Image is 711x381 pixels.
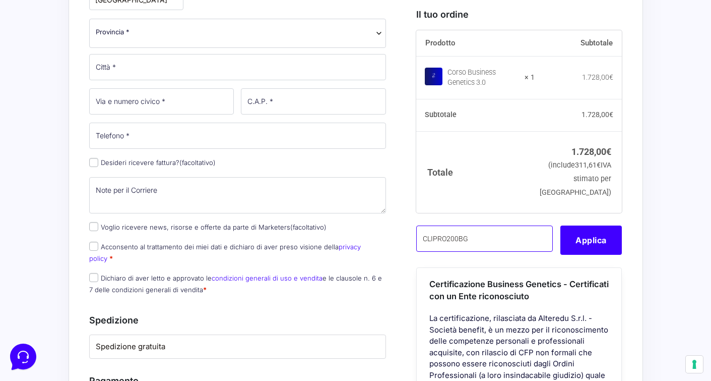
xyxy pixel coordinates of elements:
[686,356,703,373] button: Le tue preferenze relative al consenso per le tecnologie di tracciamento
[89,242,98,251] input: Acconsento al trattamento dei miei dati e dichiaro di aver preso visione dellaprivacy policy
[560,225,622,254] button: Applica
[8,8,169,24] h2: Ciao da Marketers 👋
[429,279,609,301] span: Certificazione Business Genetics - Certificati con un Ente riconosciuto
[89,223,327,231] label: Voglio ricevere news, risorse e offerte da parte di Marketers
[89,19,386,48] span: Provincia
[212,274,322,282] a: condizioni generali di uso e vendita
[16,125,79,133] span: Trova una risposta
[89,158,216,167] label: Desideri ricevere fattura?
[241,88,386,115] input: C.A.P. *
[581,111,613,119] bdi: 1.728,00
[447,68,518,88] div: Corso Business Genetics 3.0
[416,99,535,131] th: Subtotale
[30,302,47,311] p: Home
[416,30,535,57] th: Prodotto
[89,273,98,282] input: Dichiaro di aver letto e approvato lecondizioni generali di uso e venditae le clausole n. 6 e 7 d...
[8,288,70,311] button: Home
[66,91,149,99] span: Inizia una conversazione
[582,73,613,81] bdi: 1.728,00
[575,161,601,170] span: 311,61
[290,223,327,231] span: (facoltativo)
[571,146,611,156] bdi: 1.728,00
[89,54,386,80] input: Città *
[416,225,553,251] input: Coupon
[16,57,36,77] img: dark
[87,302,114,311] p: Messaggi
[606,146,611,156] span: €
[70,288,132,311] button: Messaggi
[132,288,193,311] button: Aiuto
[609,73,613,81] span: €
[48,57,69,77] img: dark
[179,158,216,167] span: (facoltativo)
[107,125,185,133] a: Apri Centro Assistenza
[155,302,170,311] p: Aiuto
[96,27,130,37] span: Provincia *
[89,123,386,149] input: Telefono *
[416,131,535,212] th: Totale
[8,342,38,372] iframe: Customerly Messenger Launcher
[89,243,361,262] label: Acconsento al trattamento dei miei dati e dichiaro di aver preso visione della
[16,40,86,48] span: Le tue conversazioni
[89,313,386,327] h3: Spedizione
[89,274,382,294] label: Dichiaro di aver letto e approvato le e le clausole n. 6 e 7 delle condizioni generali di vendita
[416,8,622,21] h3: Il tuo ordine
[89,222,98,231] input: Voglio ricevere news, risorse e offerte da parte di Marketers(facoltativo)
[425,67,442,85] img: Corso Business Genetics 3.0
[96,341,380,353] label: Spedizione gratuita
[23,147,165,157] input: Cerca un articolo...
[540,161,611,197] small: (include IVA stimato per [GEOGRAPHIC_DATA])
[16,85,185,105] button: Inizia una conversazione
[609,111,613,119] span: €
[32,57,52,77] img: dark
[89,158,98,167] input: Desideri ricevere fattura?(facoltativo)
[89,88,234,115] input: Via e numero civico *
[525,73,535,83] strong: × 1
[535,30,622,57] th: Subtotale
[597,161,601,170] span: €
